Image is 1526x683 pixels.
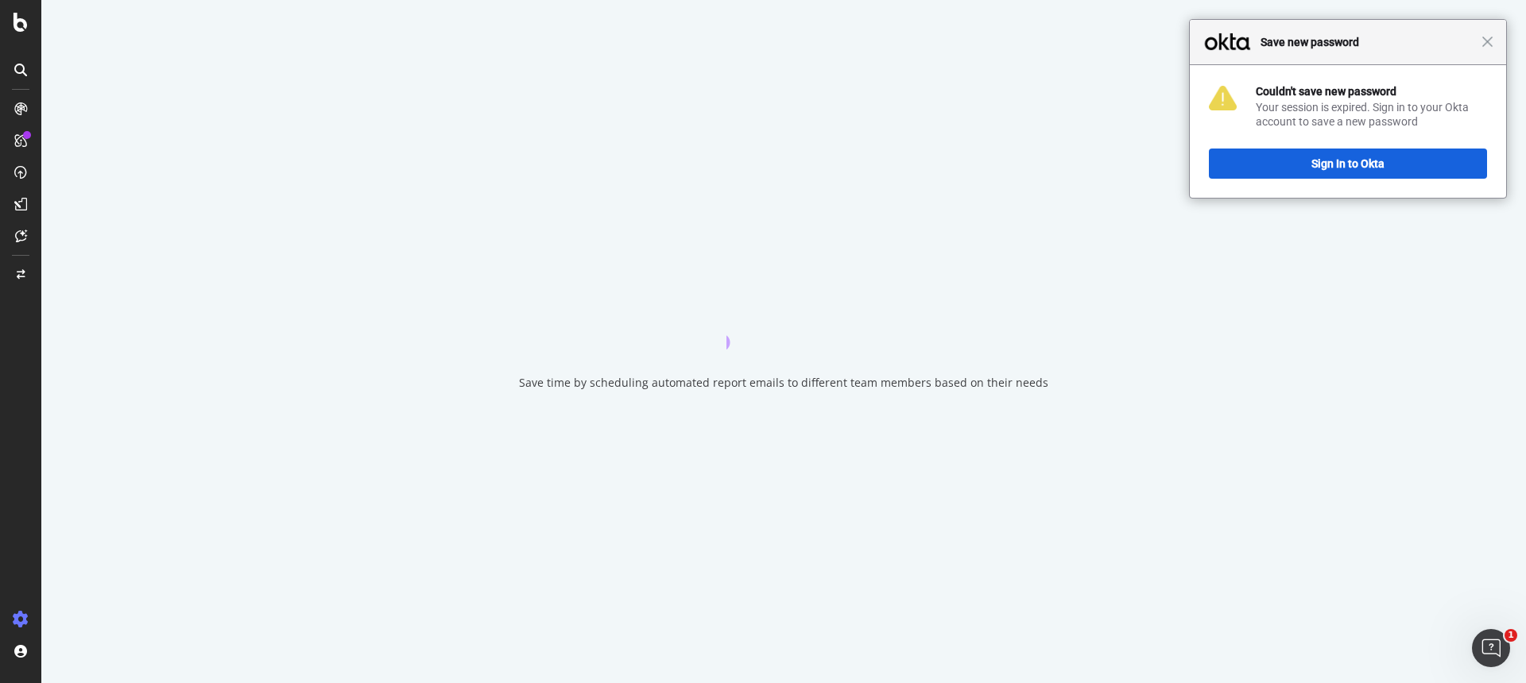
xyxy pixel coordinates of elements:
[726,292,841,349] div: animation
[519,375,1048,391] div: Save time by scheduling automated report emails to different team members based on their needs
[1253,33,1481,52] span: Save new password
[1481,36,1493,48] span: Close
[1505,629,1517,642] span: 1
[1256,84,1487,98] div: Couldn't save new password
[1256,100,1487,129] div: Your session is expired. Sign in to your Okta account to save a new password
[1209,86,1237,110] img: 4LvBYCYYpWoWyuJ1JVHNRiIkgWa908llMfD4u4MVn9thWb4LAqcA2E7dTuhfAz7zqpCizxhzM8B7m4K22xBmQer5oNwiAX9iG...
[1209,149,1487,179] button: Sign In to Okta
[1472,629,1510,667] iframe: Intercom live chat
